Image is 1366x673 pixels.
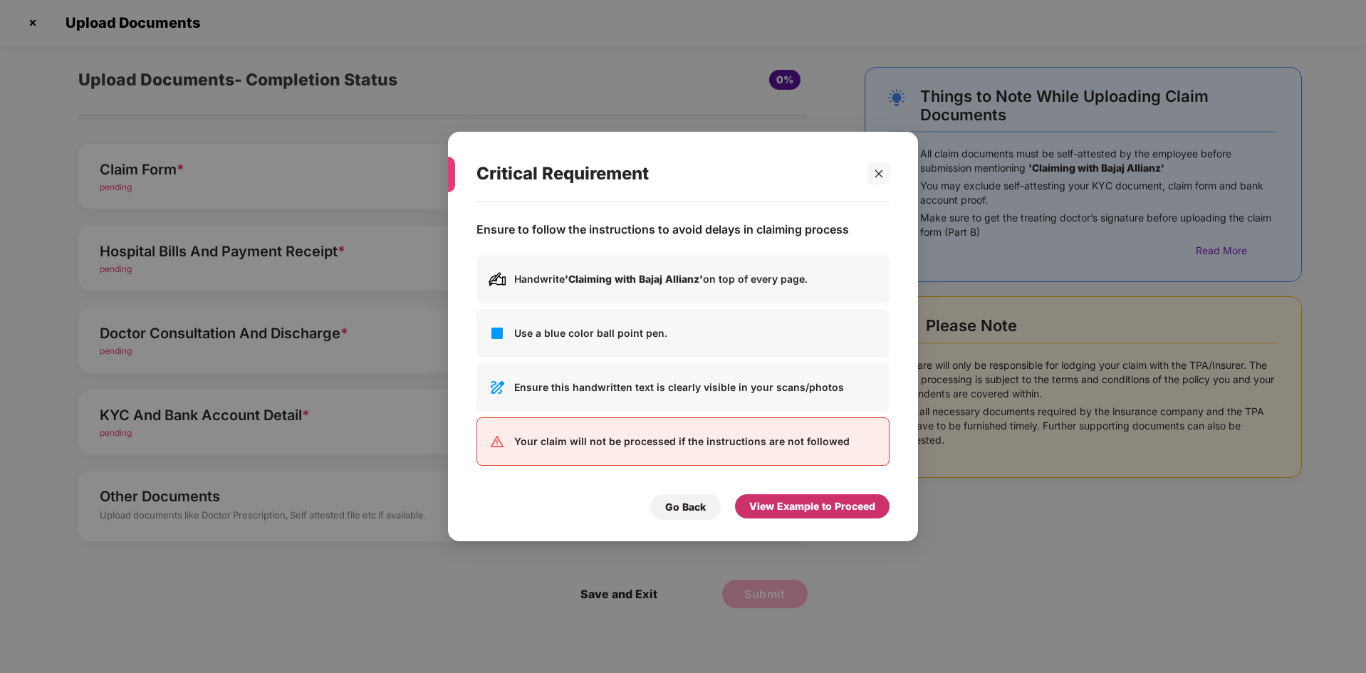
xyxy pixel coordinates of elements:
[514,325,877,341] p: Use a blue color ball point pen.
[476,146,855,202] div: Critical Requirement
[514,380,877,395] p: Ensure this handwritten text is clearly visible in your scans/photos
[514,271,877,287] p: Handwrite on top of every page.
[874,169,884,179] span: close
[489,271,506,288] img: svg+xml;base64,PHN2ZyB3aWR0aD0iMjAiIGhlaWdodD0iMjAiIHZpZXdCb3g9IjAgMCAyMCAyMCIgZmlsbD0ibm9uZSIgeG...
[749,499,875,514] div: View Example to Proceed
[476,222,849,237] p: Ensure to follow the instructions to avoid delays in claiming process
[489,325,506,342] img: svg+xml;base64,PHN2ZyB3aWR0aD0iMjQiIGhlaWdodD0iMjQiIHZpZXdCb3g9IjAgMCAyNCAyNCIgZmlsbD0ibm9uZSIgeG...
[489,433,506,450] img: svg+xml;base64,PHN2ZyB3aWR0aD0iMjQiIGhlaWdodD0iMjQiIHZpZXdCb3g9IjAgMCAyNCAyNCIgZmlsbD0ibm9uZSIgeG...
[514,434,877,449] p: Your claim will not be processed if the instructions are not followed
[665,499,706,515] div: Go Back
[489,379,506,396] img: svg+xml;base64,PHN2ZyB3aWR0aD0iMjQiIGhlaWdodD0iMjQiIHZpZXdCb3g9IjAgMCAyNCAyNCIgZmlsbD0ibm9uZSIgeG...
[565,273,703,285] b: 'Claiming with Bajaj Allianz'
